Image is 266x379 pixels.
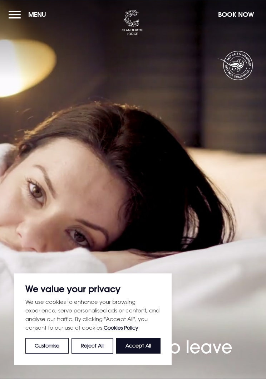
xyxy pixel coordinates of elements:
[72,338,113,354] button: Reject All
[28,10,46,19] span: Menu
[14,273,172,365] div: We value your privacy
[25,338,69,354] button: Customise
[122,10,143,35] img: Clandeboye Lodge
[116,338,161,354] button: Accept All
[215,7,257,22] button: Book Now
[104,325,138,331] a: Cookies Policy
[9,7,50,22] button: Menu
[4,304,262,358] h1: You won't want to leave
[25,285,161,293] p: We value your privacy
[25,297,161,332] p: We use cookies to enhance your browsing experience, serve personalised ads or content, and analys...
[4,327,262,333] span: Stay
